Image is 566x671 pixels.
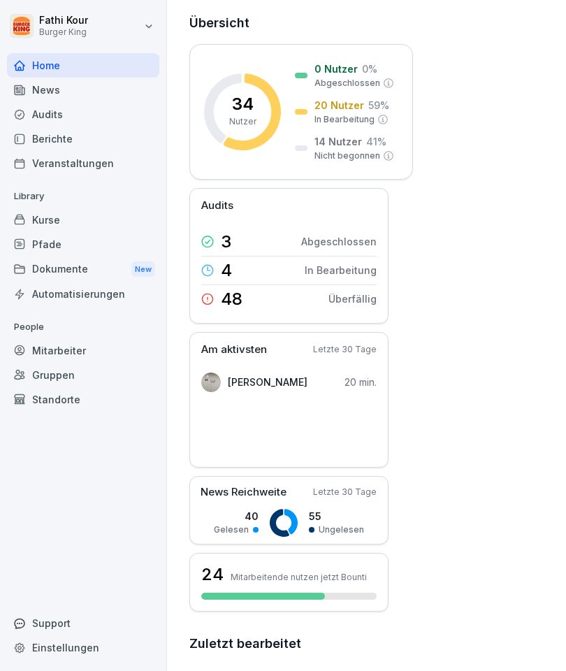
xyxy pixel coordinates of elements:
a: Home [7,53,159,78]
p: In Bearbeitung [305,263,377,277]
p: Fathi Kour [39,15,88,27]
a: News [7,78,159,102]
p: 0 % [362,62,377,76]
p: Burger King [39,27,88,37]
a: Automatisierungen [7,282,159,306]
p: Ungelesen [319,524,364,536]
p: 0 Nutzer [314,62,358,76]
p: [PERSON_NAME] [228,375,307,389]
p: News Reichweite [201,484,286,500]
a: Gruppen [7,363,159,387]
h2: Übersicht [189,13,545,33]
a: Einstellungen [7,635,159,660]
a: Kurse [7,208,159,232]
p: 14 Nutzer [314,134,362,149]
p: 59 % [368,98,389,113]
a: Standorte [7,387,159,412]
p: Library [7,185,159,208]
div: New [131,261,155,277]
a: Pfade [7,232,159,257]
p: Abgeschlossen [301,234,377,249]
p: 41 % [366,134,386,149]
p: Nicht begonnen [314,150,380,162]
p: Am aktivsten [201,342,267,358]
h2: Zuletzt bearbeitet [189,634,545,654]
p: 55 [309,509,364,524]
p: In Bearbeitung [314,113,375,126]
div: Dokumente [7,257,159,282]
p: 20 Nutzer [314,98,364,113]
p: People [7,316,159,338]
div: Support [7,611,159,635]
p: 20 min. [344,375,377,389]
p: Mitarbeitende nutzen jetzt Bounti [231,572,367,582]
a: Berichte [7,127,159,151]
p: Letzte 30 Tage [313,486,377,498]
p: Letzte 30 Tage [313,343,377,356]
p: Abgeschlossen [314,77,380,89]
h3: 24 [201,563,224,586]
p: Nutzer [229,115,256,128]
a: Veranstaltungen [7,151,159,175]
p: 34 [232,96,254,113]
p: Audits [201,198,233,214]
p: Gelesen [214,524,249,536]
a: Mitarbeiter [7,338,159,363]
p: 40 [214,509,259,524]
p: 48 [221,291,242,308]
p: Überfällig [328,291,377,306]
img: kmgd3ijskurtbkmrmfhcj6f5.png [201,373,221,392]
a: Audits [7,102,159,127]
a: DokumenteNew [7,257,159,282]
p: 4 [221,262,232,279]
p: 3 [221,233,231,250]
